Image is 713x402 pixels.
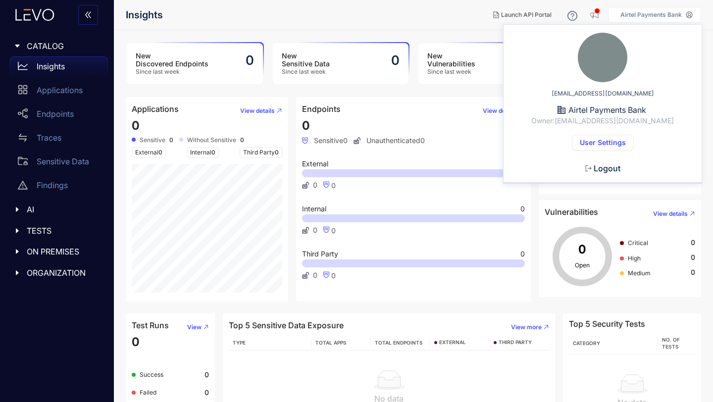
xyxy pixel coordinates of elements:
[302,104,341,113] h4: Endpoints
[136,68,208,75] span: Since last week
[37,157,89,166] p: Sensitive Data
[691,253,695,261] span: 0
[10,128,108,151] a: Traces
[569,319,645,328] h4: Top 5 Security Tests
[132,118,140,133] span: 0
[14,248,21,255] span: caret-right
[187,137,236,144] span: Without Sensitive
[331,271,336,280] span: 0
[27,226,100,235] span: TESTS
[27,247,100,256] span: ON PREMISES
[232,103,282,119] button: View details
[10,80,108,104] a: Applications
[14,269,21,276] span: caret-right
[511,324,542,331] span: View more
[354,137,425,145] span: Unauthenticated 0
[331,226,336,235] span: 0
[545,207,598,216] h4: Vulnerabilities
[6,36,108,56] div: CATALOG
[594,164,620,173] span: Logout
[132,335,140,349] span: 0
[628,269,651,277] span: Medium
[6,199,108,220] div: AI
[628,239,648,247] span: Critical
[27,268,100,277] span: ORGANIZATION
[6,220,108,241] div: TESTS
[240,107,275,114] span: View details
[628,254,641,262] span: High
[179,319,209,335] button: View
[37,109,74,118] p: Endpoints
[78,5,98,25] button: double-left
[14,43,21,50] span: caret-right
[140,137,165,144] span: Sensitive
[6,241,108,262] div: ON PREMISES
[158,149,162,156] span: 0
[14,206,21,213] span: caret-right
[302,251,338,257] span: Third Party
[691,239,695,247] span: 0
[485,7,560,23] button: Launch API Portal
[568,105,646,114] span: Airtel Payments Bank
[132,104,179,113] h4: Applications
[483,107,517,114] span: View details
[37,181,68,190] p: Findings
[187,324,202,331] span: View
[27,42,100,50] span: CATALOG
[520,205,525,212] span: 0
[10,104,108,128] a: Endpoints
[475,103,525,119] button: View details
[10,151,108,175] a: Sensitive Data
[577,160,628,176] button: Logout
[620,11,682,18] p: Airtel Payments Bank
[302,118,310,133] span: 0
[573,340,600,346] span: Category
[240,147,282,158] span: Third Party
[187,147,219,158] span: Internal
[313,271,317,279] span: 0
[552,90,654,97] span: [EMAIL_ADDRESS][DOMAIN_NAME]
[645,206,695,222] button: View details
[572,135,634,151] button: User Settings
[580,139,626,147] span: User Settings
[6,262,108,283] div: ORGANIZATION
[375,340,423,346] span: TOTAL ENDPOINTS
[275,149,279,156] span: 0
[18,180,28,190] span: warning
[503,319,549,335] button: View more
[240,137,244,144] b: 0
[302,205,326,212] span: Internal
[282,68,330,75] span: Since last week
[10,175,108,199] a: Findings
[211,149,215,156] span: 0
[37,62,65,71] p: Insights
[27,205,100,214] span: AI
[501,11,552,18] span: Launch API Portal
[520,251,525,257] span: 0
[246,53,254,68] h2: 0
[10,56,108,80] a: Insights
[140,389,156,396] span: Failed
[282,52,330,68] h3: New Sensitive Data
[427,68,475,75] span: Since last week
[391,53,400,68] h2: 0
[691,268,695,276] span: 0
[132,321,169,330] h4: Test Runs
[132,147,166,158] span: External
[37,133,61,142] p: Traces
[662,337,680,350] span: No. of Tests
[37,86,83,95] p: Applications
[169,137,173,144] b: 0
[204,389,209,397] b: 0
[313,226,317,234] span: 0
[140,371,163,378] span: Success
[331,181,336,190] span: 0
[84,11,92,20] span: double-left
[229,321,344,330] h4: Top 5 Sensitive Data Exposure
[531,117,674,125] span: Owner: [EMAIL_ADDRESS][DOMAIN_NAME]
[315,340,347,346] span: TOTAL APPS
[136,52,208,68] h3: New Discovered Endpoints
[499,340,532,346] span: THIRD PARTY
[653,210,688,217] span: View details
[14,227,21,234] span: caret-right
